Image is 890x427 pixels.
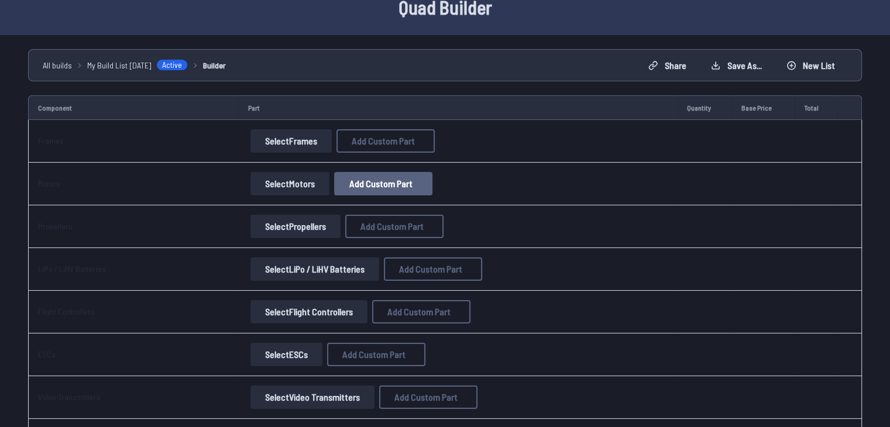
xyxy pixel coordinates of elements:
[360,222,424,231] span: Add Custom Part
[203,59,226,71] a: Builder
[38,307,95,316] a: Flight Controllers
[248,172,332,195] a: SelectMotors
[248,257,382,281] a: SelectLiPo / LiHV Batteries
[336,129,435,153] button: Add Custom Part
[349,179,413,188] span: Add Custom Part
[250,215,341,238] button: SelectPropellers
[776,56,845,75] button: New List
[38,221,73,231] a: Propellers
[87,59,188,71] a: My Build List [DATE]Active
[250,257,379,281] button: SelectLiPo / LiHV Batteries
[38,392,101,402] a: Video Transmitters
[327,343,425,366] button: Add Custom Part
[701,56,772,75] button: Save as...
[345,215,444,238] button: Add Custom Part
[638,56,696,75] button: Share
[379,385,477,409] button: Add Custom Part
[248,129,334,153] a: SelectFrames
[250,385,374,409] button: SelectVideo Transmitters
[795,95,837,120] td: Total
[38,178,60,188] a: Motors
[399,264,462,274] span: Add Custom Part
[38,264,106,274] a: LiPo / LiHV Batteries
[248,385,377,409] a: SelectVideo Transmitters
[250,172,329,195] button: SelectMotors
[372,300,470,323] button: Add Custom Part
[732,95,795,120] td: Base Price
[38,136,64,146] a: Frames
[250,343,322,366] button: SelectESCs
[678,95,732,120] td: Quantity
[394,392,458,402] span: Add Custom Part
[248,343,325,366] a: SelectESCs
[87,59,152,71] span: My Build List [DATE]
[248,300,370,323] a: SelectFlight Controllers
[250,129,332,153] button: SelectFrames
[28,95,239,120] td: Component
[250,300,367,323] button: SelectFlight Controllers
[248,215,343,238] a: SelectPropellers
[239,95,678,120] td: Part
[334,172,432,195] button: Add Custom Part
[387,307,451,316] span: Add Custom Part
[384,257,482,281] button: Add Custom Part
[156,59,188,71] span: Active
[38,349,56,359] a: ESCs
[352,136,415,146] span: Add Custom Part
[43,59,72,71] a: All builds
[342,350,406,359] span: Add Custom Part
